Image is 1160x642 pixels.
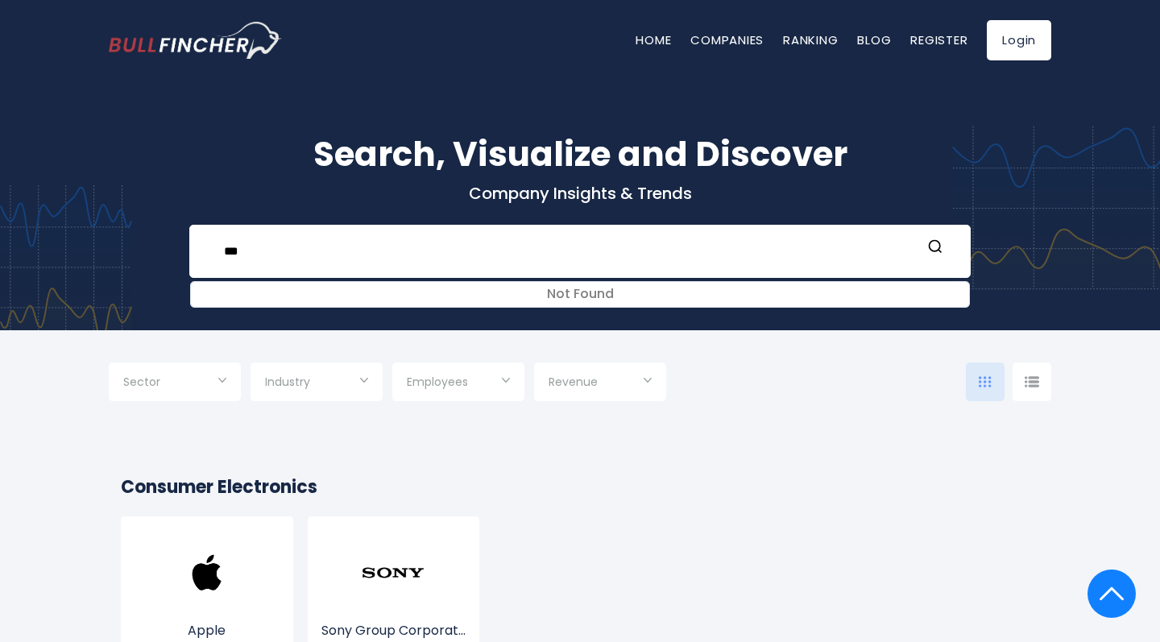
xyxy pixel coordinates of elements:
a: Ranking [783,31,838,48]
input: Selection [123,369,226,398]
img: icon-comp-grid.svg [979,376,992,387]
span: Industry [265,375,310,389]
p: Apple [133,621,281,640]
p: Sony Group Corporation [320,621,468,640]
img: icon-comp-list-view.svg [1025,376,1039,387]
a: Go to homepage [109,22,282,59]
img: SONY.png [361,541,425,605]
img: bullfincher logo [109,22,282,59]
img: AAPL.png [175,541,239,605]
input: Selection [549,369,652,398]
a: Register [910,31,967,48]
a: Login [987,20,1051,60]
p: Company Insights & Trends [109,183,1051,204]
a: Companies [690,31,764,48]
span: Revenue [549,375,598,389]
a: Home [636,31,671,48]
span: Sector [123,375,160,389]
h2: Consumer Electronics [121,474,1039,500]
input: Selection [265,369,368,398]
div: Not Found [191,282,969,307]
a: Blog [857,31,891,48]
span: Employees [407,375,468,389]
a: Sony Group Corporat... [320,570,468,640]
input: Selection [407,369,510,398]
button: Search [925,238,946,259]
a: Apple [133,570,281,640]
h1: Search, Visualize and Discover [109,129,1051,180]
